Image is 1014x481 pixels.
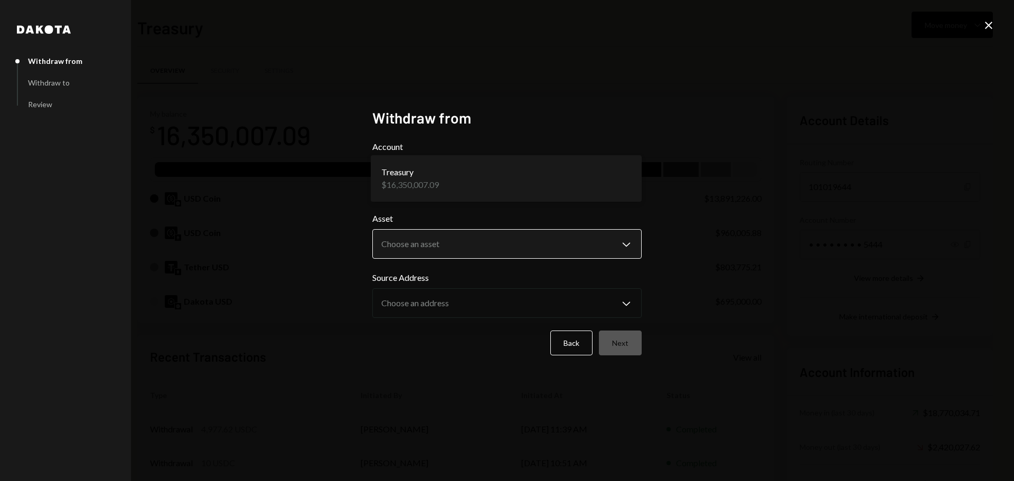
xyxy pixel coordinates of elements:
h2: Withdraw from [372,108,642,128]
div: Withdraw from [28,56,82,65]
button: Back [550,331,593,355]
button: Asset [372,229,642,259]
label: Asset [372,212,642,225]
div: $16,350,007.09 [381,178,439,191]
div: Treasury [381,166,439,178]
label: Account [372,140,642,153]
label: Source Address [372,271,642,284]
div: Review [28,100,52,109]
button: Source Address [372,288,642,318]
div: Withdraw to [28,78,70,87]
